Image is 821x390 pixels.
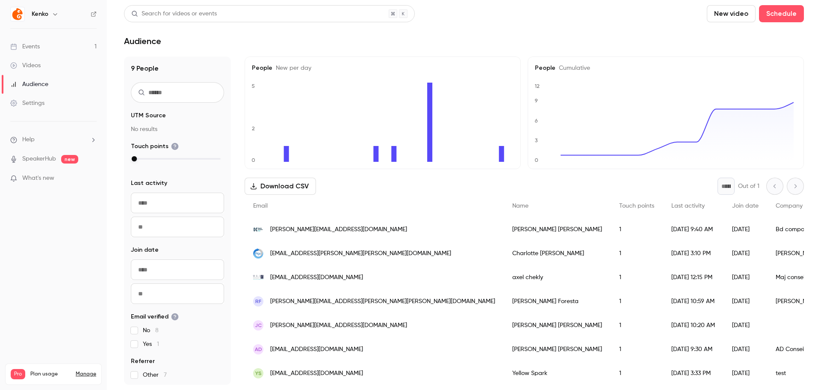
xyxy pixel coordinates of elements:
[252,125,255,131] text: 2
[611,217,663,241] div: 1
[164,372,167,378] span: 7
[270,345,363,354] span: [EMAIL_ADDRESS][DOMAIN_NAME]
[504,313,611,337] div: [PERSON_NAME] [PERSON_NAME]
[131,63,224,74] h1: 9 People
[270,249,451,258] span: [EMAIL_ADDRESS][PERSON_NAME][PERSON_NAME][DOMAIN_NAME]
[155,327,159,333] span: 8
[131,217,224,237] input: To
[663,361,724,385] div: [DATE] 3:33 PM
[611,289,663,313] div: 1
[10,99,44,107] div: Settings
[611,265,663,289] div: 1
[131,283,224,304] input: To
[255,298,261,305] span: RF
[663,289,724,313] div: [DATE] 10:59 AM
[131,179,167,188] span: Last activity
[131,313,179,321] span: Email verified
[611,241,663,265] div: 1
[253,203,268,209] span: Email
[30,371,71,378] span: Plan usage
[663,217,724,241] div: [DATE] 9:40 AM
[143,340,159,348] span: Yes
[270,225,407,234] span: [PERSON_NAME][EMAIL_ADDRESS][DOMAIN_NAME]
[143,326,159,335] span: No
[724,313,767,337] div: [DATE]
[663,313,724,337] div: [DATE] 10:20 AM
[504,361,611,385] div: Yellow Spark
[251,157,255,163] text: 0
[255,345,262,353] span: AD
[611,337,663,361] div: 1
[131,357,155,366] span: Referrer
[732,203,759,209] span: Join date
[131,259,224,280] input: From
[611,361,663,385] div: 1
[245,178,316,195] button: Download CSV
[253,248,263,259] img: aiga.fr
[504,337,611,361] div: [PERSON_NAME] [PERSON_NAME]
[86,175,97,182] iframe: Noticeable Trigger
[61,155,78,164] span: new
[663,337,724,361] div: [DATE] 9:30 AM
[131,246,159,254] span: Join date
[535,83,540,89] text: 12
[535,64,797,72] h5: People
[619,203,654,209] span: Touch points
[738,182,759,191] p: Out of 1
[132,156,137,161] div: max
[270,369,363,378] span: [EMAIL_ADDRESS][DOMAIN_NAME]
[611,313,663,337] div: 1
[512,203,529,209] span: Name
[671,203,705,209] span: Last activity
[535,157,538,163] text: 0
[252,64,514,72] h5: People
[504,265,611,289] div: axel chekly
[131,193,224,213] input: From
[504,241,611,265] div: Charlotte [PERSON_NAME]
[124,36,161,46] h1: Audience
[157,341,159,347] span: 1
[272,65,311,71] span: New per day
[724,217,767,241] div: [DATE]
[707,5,756,22] button: New video
[535,98,538,104] text: 9
[131,125,224,134] p: No results
[253,224,263,235] img: live.fr
[11,7,24,21] img: Kenko
[270,321,407,330] span: [PERSON_NAME][EMAIL_ADDRESS][DOMAIN_NAME]
[22,135,35,144] span: Help
[143,371,167,379] span: Other
[10,135,97,144] li: help-dropdown-opener
[504,289,611,313] div: [PERSON_NAME] Foresta
[251,83,255,89] text: 5
[270,273,363,282] span: [EMAIL_ADDRESS][DOMAIN_NAME]
[504,217,611,241] div: [PERSON_NAME] [PERSON_NAME]
[11,369,25,379] span: Pro
[10,61,41,70] div: Videos
[535,137,538,143] text: 3
[724,337,767,361] div: [DATE]
[724,289,767,313] div: [DATE]
[255,322,262,329] span: JC
[663,265,724,289] div: [DATE] 12:15 PM
[10,42,40,51] div: Events
[759,5,804,22] button: Schedule
[32,10,48,18] h6: Kenko
[535,118,538,124] text: 6
[22,155,56,164] a: SpeakerHub
[724,241,767,265] div: [DATE]
[555,65,590,71] span: Cumulative
[76,371,96,378] a: Manage
[724,265,767,289] div: [DATE]
[253,272,263,283] img: majconseil.fr
[776,203,820,209] span: Company name
[270,297,495,306] span: [PERSON_NAME][EMAIL_ADDRESS][PERSON_NAME][PERSON_NAME][DOMAIN_NAME]
[255,369,262,377] span: YS
[663,241,724,265] div: [DATE] 3:10 PM
[131,111,166,120] span: UTM Source
[131,9,217,18] div: Search for videos or events
[22,174,54,183] span: What's new
[131,142,179,151] span: Touch points
[724,361,767,385] div: [DATE]
[10,80,48,89] div: Audience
